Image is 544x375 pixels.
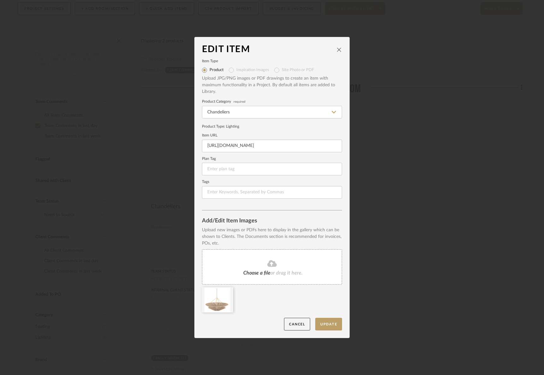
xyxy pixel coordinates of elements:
mat-radio-group: Select item type [202,65,342,75]
label: Item URL [202,134,342,137]
input: Enter Keywords, Separated by Commas [202,186,342,199]
div: Product Type [202,124,342,129]
div: Upload JPG/PNG images or PDF drawings to create an item with maximum functionality in a Project. ... [202,75,342,95]
span: or drag it here. [270,270,303,275]
label: Item Type [202,60,342,63]
input: Enter plan tag [202,163,342,175]
label: Plan Tag [202,157,342,160]
button: Cancel [284,318,310,331]
div: Edit Item [202,45,336,55]
label: Tags [202,180,342,184]
div: Add/Edit Item Images [202,218,342,224]
span: : Lighting [224,124,239,128]
label: Product [210,68,224,73]
input: Type a category to search and select [202,106,342,118]
button: Update [315,318,342,331]
div: Upload new images or PDFs here to display in the gallery which can be shown to Clients. The Docum... [202,227,342,247]
span: required [234,100,245,103]
label: Product Category [202,100,342,103]
input: Enter URL [202,140,342,152]
span: Choose a file [243,270,270,275]
button: close [336,47,342,52]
